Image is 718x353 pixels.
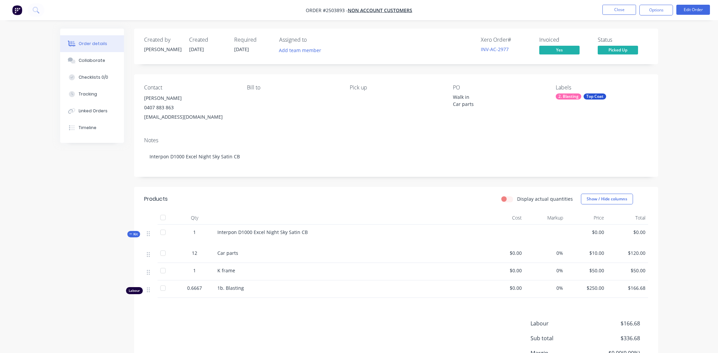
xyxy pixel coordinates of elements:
div: Kit [127,231,140,237]
div: Created by [144,37,181,43]
span: Order #2503893 - [306,7,348,13]
div: [EMAIL_ADDRESS][DOMAIN_NAME] [144,112,236,122]
span: Kit [129,232,138,237]
div: PO [453,84,545,91]
label: Display actual quantities [517,195,573,202]
div: Markup [524,211,566,225]
span: $0.00 [486,267,522,274]
span: $166.68 [609,284,645,291]
div: Cost [483,211,525,225]
span: $0.00 [568,229,604,236]
span: [DATE] [189,46,204,52]
button: Edit Order [676,5,710,15]
div: Status [598,37,648,43]
div: Total [607,211,648,225]
div: Pick up [350,84,442,91]
div: Products [144,195,168,203]
div: Interpon D1000 Excel Night Sky Satin CB [144,146,648,167]
span: $0.00 [609,229,645,236]
div: Timeline [79,125,96,131]
div: Invoiced [539,37,590,43]
span: $50.00 [568,267,604,274]
div: Linked Orders [79,108,108,114]
button: Linked Orders [60,103,124,119]
button: Picked Up [598,46,638,56]
button: Show / Hide columns [581,194,633,204]
span: 0% [527,249,563,257]
div: Contact [144,84,236,91]
span: [DATE] [234,46,249,52]
a: Non account customers [348,7,412,13]
span: $50.00 [609,267,645,274]
div: [PERSON_NAME]0407 883 863[EMAIL_ADDRESS][DOMAIN_NAME] [144,93,236,122]
button: Tracking [60,86,124,103]
div: Labour [126,287,143,294]
div: Required [234,37,271,43]
button: Checklists 0/0 [60,69,124,86]
span: 0% [527,267,563,274]
span: 1b. Blasting [217,285,244,291]
img: Factory [12,5,22,15]
span: K frame [217,267,235,274]
div: Collaborate [79,57,105,64]
button: Order details [60,35,124,52]
span: 1 [193,267,196,274]
span: $0.00 [486,249,522,257]
span: Sub total [531,334,590,342]
button: Add team member [279,46,325,55]
span: 0% [527,284,563,291]
div: [PERSON_NAME] [144,93,236,103]
div: Labels [556,84,648,91]
button: Add team member [275,46,325,55]
span: Labour [531,319,590,327]
span: $10.00 [568,249,604,257]
a: INV-AC-2977 [481,46,509,52]
div: 2. Blasting [556,93,581,100]
span: 0.6667 [187,284,202,291]
div: 0407 883 863 [144,103,236,112]
span: $0.00 [486,284,522,291]
div: Order details [79,41,107,47]
span: $336.68 [590,334,640,342]
div: Walk in Car parts [453,93,537,108]
div: Xero Order # [481,37,531,43]
button: Options [639,5,673,15]
div: Checklists 0/0 [79,74,108,80]
span: Interpon D1000 Excel Night Sky Satin CB [217,229,308,235]
div: Notes [144,137,648,144]
button: Timeline [60,119,124,136]
div: Tracking [79,91,97,97]
button: Collaborate [60,52,124,69]
div: Created [189,37,226,43]
button: Close [602,5,636,15]
span: 12 [192,249,197,257]
span: Yes [539,46,580,54]
span: Car parts [217,250,238,256]
div: Assigned to [279,37,346,43]
span: $250.00 [568,284,604,291]
div: Top Coat [584,93,606,100]
span: $120.00 [609,249,645,257]
span: $166.68 [590,319,640,327]
span: 1 [193,229,196,236]
div: Bill to [247,84,339,91]
div: Price [566,211,607,225]
div: [PERSON_NAME] [144,46,181,53]
span: Picked Up [598,46,638,54]
div: Qty [174,211,215,225]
